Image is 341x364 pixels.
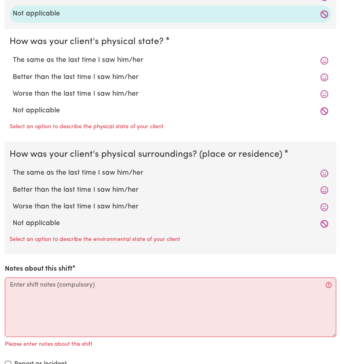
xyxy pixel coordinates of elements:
label: Better than the last time I saw him/her [13,72,328,83]
label: Not applicable [13,106,328,116]
label: Not applicable [13,218,328,229]
p: Select an option to describe the environmental state of your client [10,235,180,244]
label: Notes about this shift [5,264,72,274]
p: Select an option to describe the physical state of your client [10,123,164,131]
legend: How was your client's physical surroundings? (place or residence) [10,148,285,162]
label: Worse than the last time I saw him/her [13,202,328,212]
label: The same as the last time I saw him/her [13,55,328,65]
legend: How was your client's physical state? [10,35,167,49]
label: Worse than the last time I saw him/her [13,89,328,99]
label: Not applicable [13,9,328,19]
p: Please enter notes about this shift [5,340,92,349]
label: The same as the last time I saw him/her [13,168,328,178]
label: Better than the last time I saw him/her [13,185,328,195]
